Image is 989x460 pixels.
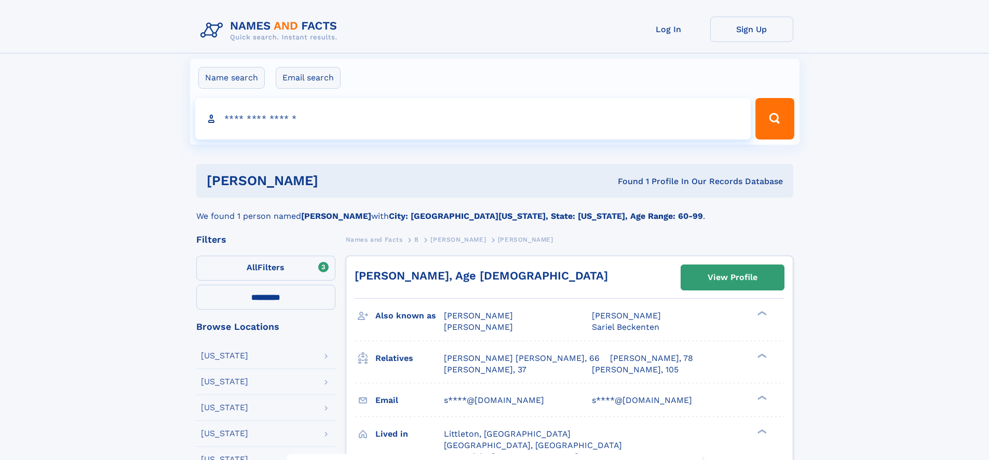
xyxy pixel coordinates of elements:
[414,236,419,243] span: B
[201,352,248,360] div: [US_STATE]
[301,211,371,221] b: [PERSON_NAME]
[375,392,444,409] h3: Email
[708,266,757,289] div: View Profile
[201,429,248,438] div: [US_STATE]
[375,307,444,325] h3: Also known as
[710,17,793,42] a: Sign Up
[196,235,335,244] div: Filters
[444,353,600,364] a: [PERSON_NAME] [PERSON_NAME], 66
[355,269,608,282] a: [PERSON_NAME], Age [DEMOGRAPHIC_DATA]
[592,311,661,320] span: [PERSON_NAME]
[755,428,767,435] div: ❯
[247,262,258,272] span: All
[195,98,751,140] input: search input
[592,364,679,375] a: [PERSON_NAME], 105
[196,256,335,281] label: Filters
[755,310,767,317] div: ❯
[375,425,444,443] h3: Lived in
[755,352,767,359] div: ❯
[755,394,767,401] div: ❯
[375,350,444,367] h3: Relatives
[444,322,513,332] span: [PERSON_NAME]
[755,98,794,140] button: Search Button
[430,233,486,246] a: [PERSON_NAME]
[276,67,341,89] label: Email search
[196,198,793,222] div: We found 1 person named with .
[430,236,486,243] span: [PERSON_NAME]
[468,176,783,187] div: Found 1 Profile In Our Records Database
[444,364,526,375] a: [PERSON_NAME], 37
[592,322,659,332] span: Sariel Beckenten
[201,378,248,386] div: [US_STATE]
[414,233,419,246] a: B
[444,429,571,439] span: Littleton, [GEOGRAPHIC_DATA]
[198,67,265,89] label: Name search
[610,353,693,364] a: [PERSON_NAME], 78
[207,174,468,187] h1: [PERSON_NAME]
[498,236,553,243] span: [PERSON_NAME]
[196,17,346,45] img: Logo Names and Facts
[196,322,335,331] div: Browse Locations
[627,17,710,42] a: Log In
[389,211,703,221] b: City: [GEOGRAPHIC_DATA][US_STATE], State: [US_STATE], Age Range: 60-99
[444,311,513,320] span: [PERSON_NAME]
[681,265,784,290] a: View Profile
[201,403,248,412] div: [US_STATE]
[346,233,403,246] a: Names and Facts
[444,440,622,450] span: [GEOGRAPHIC_DATA], [GEOGRAPHIC_DATA]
